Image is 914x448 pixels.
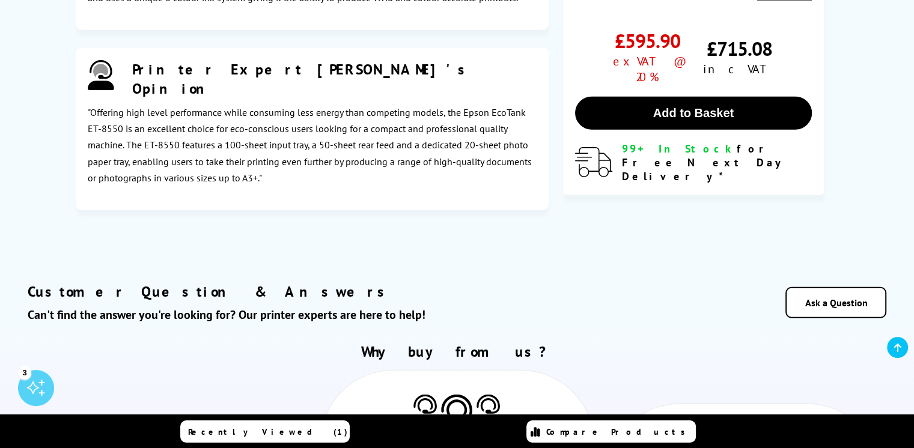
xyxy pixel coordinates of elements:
[622,142,812,183] div: for Free Next Day Delivery*
[575,97,812,130] button: Add to Basket
[28,282,715,301] h2: Customer Question & Answers
[615,28,681,53] span: £595.90
[622,142,737,156] span: 99+ In Stock
[546,426,692,437] span: Compare Products
[188,426,348,437] span: Recently Viewed (1)
[28,342,887,361] h2: Why buy from us?
[28,307,715,322] h6: Can't find the answer you're looking for? Our printer experts are here to help!
[439,395,475,436] img: Printer Experts
[703,61,775,77] span: inc VAT
[412,395,439,425] img: Printer Experts
[526,420,696,443] a: Compare Products
[475,395,502,425] img: Printer Experts
[88,104,537,186] p: "Offering high level performance while consuming less energy than competing models, the Epson Eco...
[613,53,682,85] span: ex VAT @ 20%
[706,36,772,61] span: £715.08
[785,287,886,318] a: Ask a Question
[180,420,350,443] a: Recently Viewed (1)
[132,60,536,98] div: Printer Expert [PERSON_NAME]'s Opinion
[18,366,31,379] div: 3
